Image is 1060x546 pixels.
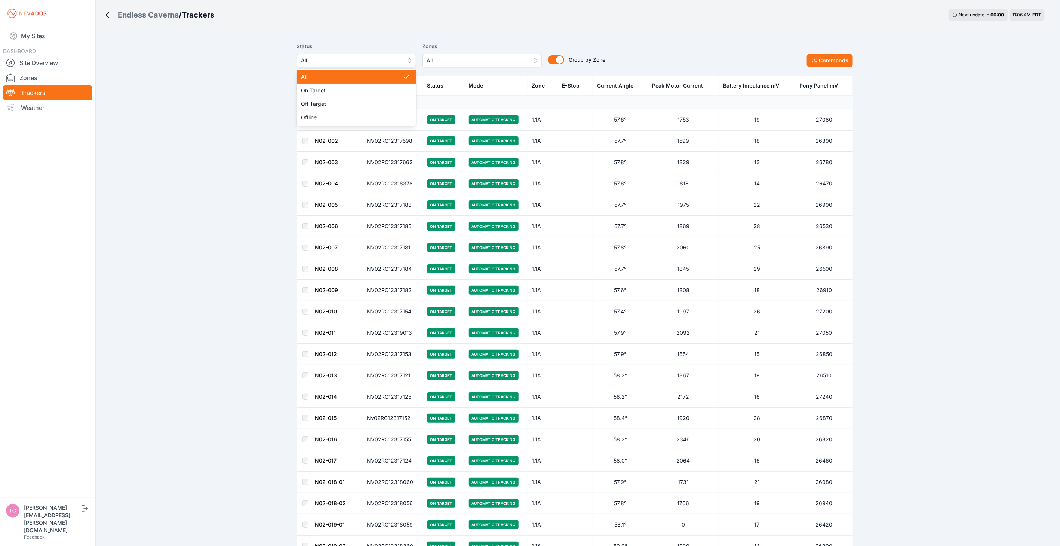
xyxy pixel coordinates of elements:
[297,69,416,126] div: All
[301,56,401,65] span: All
[301,73,403,81] span: All
[301,114,403,121] span: Offline
[301,100,403,108] span: Off Target
[297,54,416,67] button: All
[301,87,403,94] span: On Target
